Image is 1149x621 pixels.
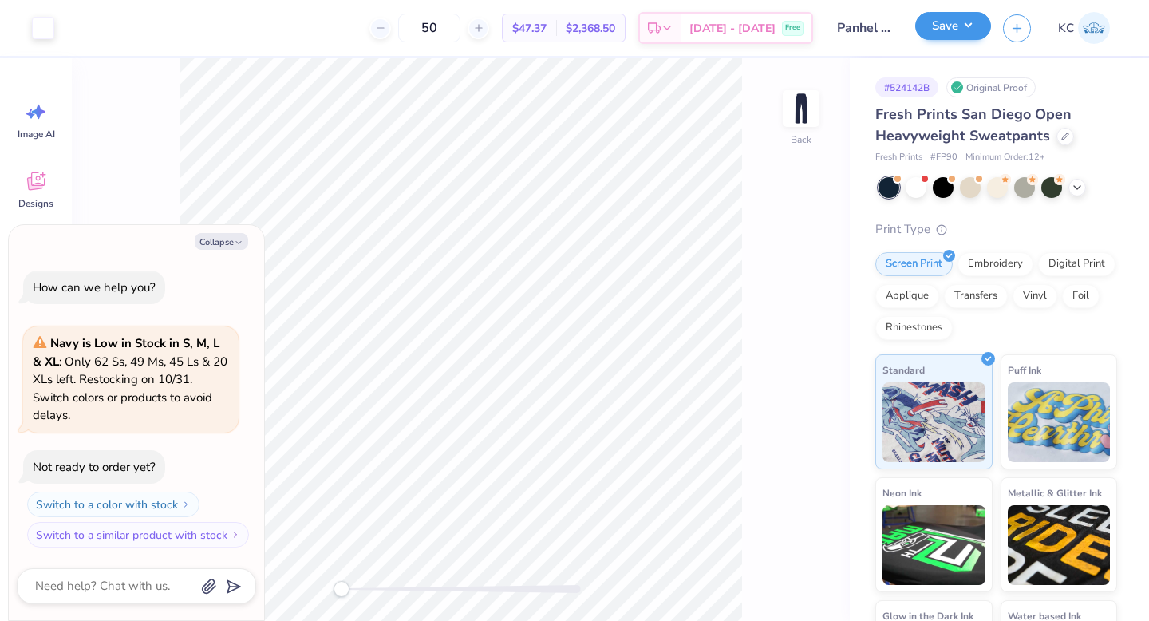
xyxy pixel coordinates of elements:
span: Standard [882,362,925,378]
span: KC [1058,19,1074,38]
button: Switch to a similar product with stock [27,522,249,548]
button: Switch to a color with stock [27,492,199,517]
button: Collapse [195,233,248,250]
img: Back [785,93,817,125]
img: Standard [882,382,985,462]
button: Save [915,12,991,40]
img: Metallic & Glitter Ink [1008,505,1111,585]
span: $47.37 [512,20,547,37]
img: Neon Ink [882,505,985,585]
input: – – [398,14,460,42]
strong: Navy is Low in Stock in S, M, L & XL [33,335,219,370]
div: Transfers [944,284,1008,308]
div: Applique [875,284,939,308]
div: Original Proof [946,77,1036,97]
span: [DATE] - [DATE] [689,20,776,37]
div: Digital Print [1038,252,1115,276]
div: How can we help you? [33,279,156,295]
span: Neon Ink [882,485,922,501]
img: Switch to a color with stock [181,500,191,509]
div: Rhinestones [875,316,953,340]
span: Image AI [18,128,55,140]
span: Fresh Prints San Diego Open Heavyweight Sweatpants [875,105,1072,145]
div: Embroidery [958,252,1033,276]
div: Print Type [875,220,1117,239]
span: Puff Ink [1008,362,1041,378]
span: Metallic & Glitter Ink [1008,485,1102,501]
div: # 524142B [875,77,938,97]
span: Minimum Order: 12 + [965,151,1045,164]
div: Foil [1062,284,1100,308]
div: Vinyl [1013,284,1057,308]
span: Fresh Prints [875,151,922,164]
span: $2,368.50 [566,20,615,37]
span: Designs [18,197,53,210]
div: Back [791,133,811,147]
span: : Only 62 Ss, 49 Ms, 45 Ls & 20 XLs left. Restocking on 10/31. Switch colors or products to avoid... [33,335,227,423]
input: Untitled Design [825,12,903,44]
span: Free [785,22,800,34]
a: KC [1051,12,1117,44]
img: Switch to a similar product with stock [231,530,240,540]
div: Not ready to order yet? [33,459,156,475]
div: Accessibility label [334,581,349,597]
div: Screen Print [875,252,953,276]
span: # FP90 [930,151,958,164]
img: Kaitlyn Carruth [1078,12,1110,44]
img: Puff Ink [1008,382,1111,462]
